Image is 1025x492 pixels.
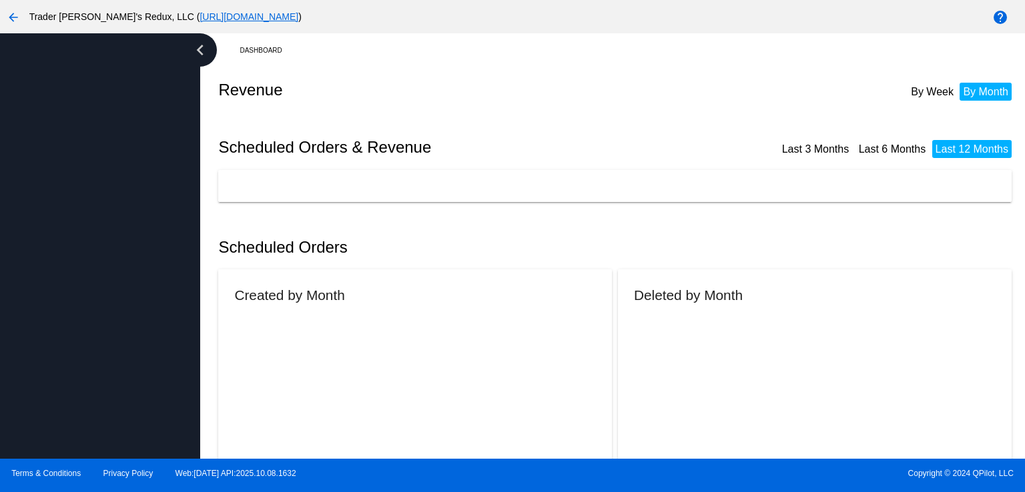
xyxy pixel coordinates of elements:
[524,469,1014,478] span: Copyright © 2024 QPilot, LLC
[936,143,1008,155] a: Last 12 Months
[992,9,1008,25] mat-icon: help
[218,138,618,157] h2: Scheduled Orders & Revenue
[200,11,298,22] a: [URL][DOMAIN_NAME]
[218,81,618,99] h2: Revenue
[29,11,302,22] span: Trader [PERSON_NAME]'s Redux, LLC ( )
[103,469,153,478] a: Privacy Policy
[960,83,1012,101] li: By Month
[782,143,849,155] a: Last 3 Months
[234,287,344,303] h2: Created by Month
[190,39,211,61] i: chevron_left
[218,238,618,257] h2: Scheduled Orders
[634,287,743,303] h2: Deleted by Month
[176,469,296,478] a: Web:[DATE] API:2025.10.08.1632
[240,40,294,61] a: Dashboard
[859,143,926,155] a: Last 6 Months
[11,469,81,478] a: Terms & Conditions
[908,83,957,101] li: By Week
[5,9,21,25] mat-icon: arrow_back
